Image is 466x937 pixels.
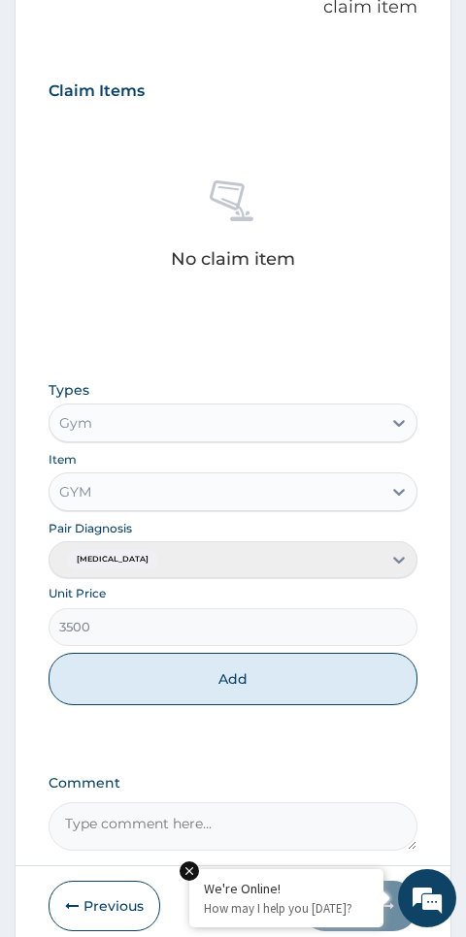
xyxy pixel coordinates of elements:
[49,881,160,931] button: Previous
[91,99,295,124] div: Chat with us now
[49,382,89,399] label: Types
[59,413,92,433] div: Gym
[49,451,77,468] label: Item
[49,520,132,536] label: Pair Diagnosis
[171,249,295,269] p: No claim item
[49,653,418,705] button: Add
[204,880,369,897] div: We're Online!
[49,775,418,792] label: Comment
[204,900,369,917] p: How may I help you today?
[49,81,145,102] h3: Claim Items
[59,482,91,501] div: GYM
[155,389,311,585] span: We're online!
[26,87,69,136] img: d_794563401_company_1708531726252_794563401
[49,585,106,601] label: Unit Price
